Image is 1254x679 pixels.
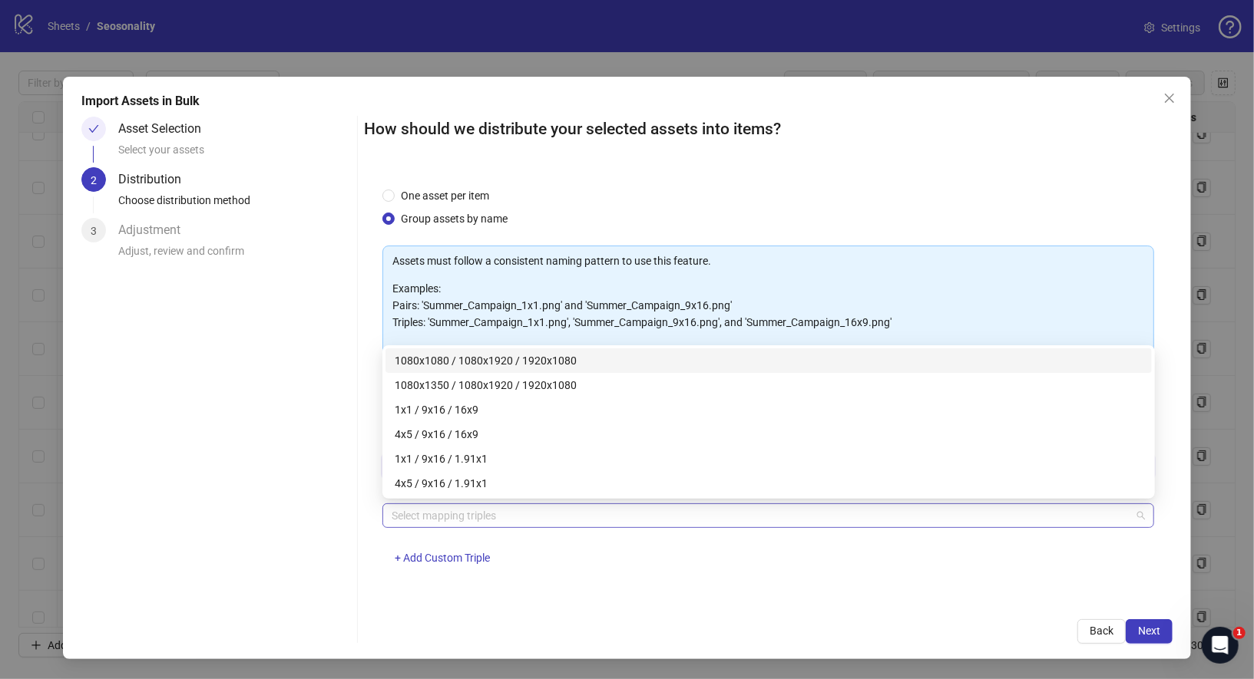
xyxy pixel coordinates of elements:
[392,252,1145,269] p: Assets must follow a consistent naming pattern to use this feature.
[88,124,99,134] span: check
[395,187,495,204] span: One asset per item
[382,546,502,571] button: + Add Custom Triple
[385,422,1152,447] div: 4x5 / 9x16 / 16x9
[1138,625,1160,637] span: Next
[118,192,351,218] div: Choose distribution method
[1077,619,1126,644] button: Back
[1202,627,1239,664] iframe: Intercom live chat
[392,341,1145,358] p: Select one or more placement mappings below. We'll group matching assets together and create item...
[385,348,1152,373] div: 1080x1080 / 1080x1920 / 1920x1080
[385,471,1152,496] div: 4x5 / 9x16 / 1.91x1
[395,401,1143,418] div: 1x1 / 9x16 / 16x9
[395,552,490,564] span: + Add Custom Triple
[91,174,97,186] span: 2
[118,242,351,269] div: Adjust, review and confirm
[392,280,1145,331] p: Examples: Pairs: 'Summer_Campaign_1x1.png' and 'Summer_Campaign_9x16.png' Triples: 'Summer_Campai...
[1233,627,1246,639] span: 1
[118,117,213,141] div: Asset Selection
[118,218,193,242] div: Adjustment
[1157,86,1182,110] button: Close
[395,352,1143,369] div: 1080x1080 / 1080x1920 / 1920x1080
[1090,625,1113,637] span: Back
[118,141,351,167] div: Select your assets
[91,225,97,237] span: 3
[385,447,1152,471] div: 1x1 / 9x16 / 1.91x1
[385,397,1152,422] div: 1x1 / 9x16 / 16x9
[364,117,1173,142] h2: How should we distribute your selected assets into items?
[395,475,1143,492] div: 4x5 / 9x16 / 1.91x1
[118,167,194,192] div: Distribution
[1126,619,1173,644] button: Next
[395,426,1143,443] div: 4x5 / 9x16 / 16x9
[395,377,1143,394] div: 1080x1350 / 1080x1920 / 1920x1080
[81,92,1173,110] div: Import Assets in Bulk
[385,373,1152,397] div: 1080x1350 / 1080x1920 / 1920x1080
[395,210,514,227] span: Group assets by name
[395,450,1143,467] div: 1x1 / 9x16 / 1.91x1
[1163,92,1176,104] span: close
